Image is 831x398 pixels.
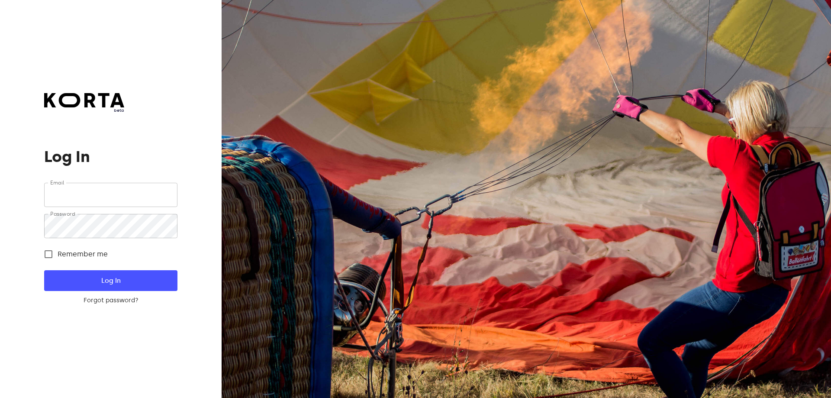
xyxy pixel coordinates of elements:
[44,93,124,113] a: beta
[44,107,124,113] span: beta
[44,270,177,291] button: Log In
[58,275,163,286] span: Log In
[44,296,177,305] a: Forgot password?
[58,249,108,259] span: Remember me
[44,148,177,165] h1: Log In
[44,93,124,107] img: Korta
